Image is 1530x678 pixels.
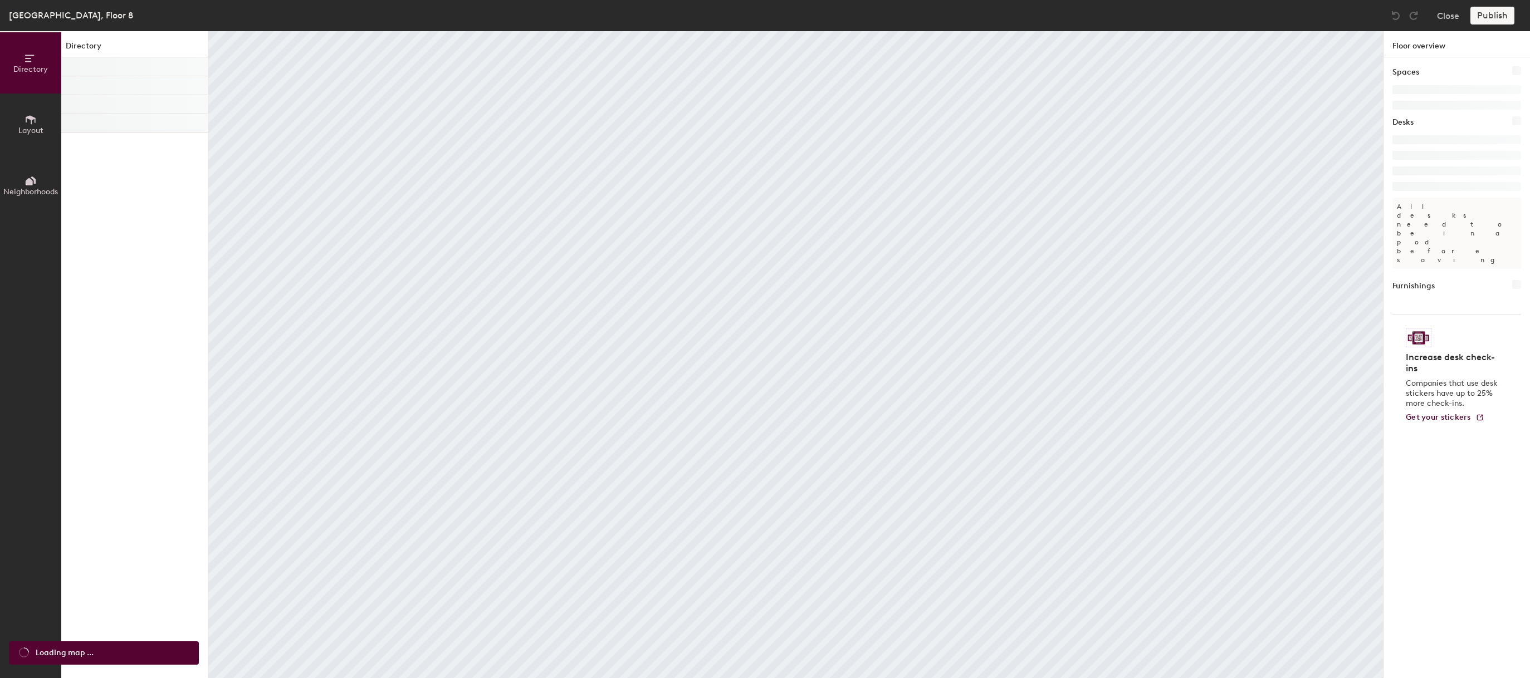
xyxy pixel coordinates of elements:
h4: Increase desk check-ins [1406,352,1501,374]
img: Sticker logo [1406,328,1431,347]
span: Directory [13,65,48,74]
h1: Furnishings [1392,280,1435,292]
button: Close [1437,7,1459,24]
p: Companies that use desk stickers have up to 25% more check-ins. [1406,379,1501,409]
p: All desks need to be in a pod before saving [1392,198,1521,269]
h1: Desks [1392,116,1414,129]
span: Get your stickers [1406,412,1471,422]
h1: Floor overview [1384,31,1530,57]
span: Layout [18,126,43,135]
h1: Spaces [1392,66,1419,78]
a: Get your stickers [1406,413,1484,422]
span: Loading map ... [36,647,94,659]
div: [GEOGRAPHIC_DATA], Floor 8 [9,8,133,22]
img: Undo [1390,10,1401,21]
canvas: Map [208,31,1383,678]
span: Neighborhoods [3,187,58,196]
img: Redo [1408,10,1419,21]
h1: Directory [61,40,208,57]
